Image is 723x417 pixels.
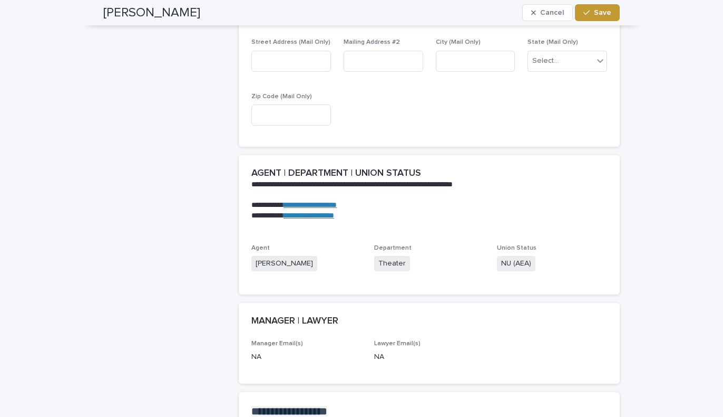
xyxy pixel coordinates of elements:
[103,5,200,21] h2: [PERSON_NAME]
[251,340,303,347] span: Manager Email(s)
[251,316,338,327] h2: MANAGER | LAWYER
[497,245,536,251] span: Union Status
[344,39,400,45] span: Mailing Address #2
[374,256,410,271] span: Theater
[251,39,330,45] span: Street Address (Mail Only)
[251,168,421,179] h2: AGENT | DEPARTMENT | UNION STATUS
[532,55,559,67] div: Select...
[374,340,421,347] span: Lawyer Email(s)
[527,39,578,45] span: State (Mail Only)
[436,39,481,45] span: City (Mail Only)
[374,245,412,251] span: Department
[575,4,620,21] button: Save
[374,352,484,363] p: NA
[251,256,317,271] span: [PERSON_NAME]
[251,93,312,100] span: Zip Code (Mail Only)
[251,352,361,363] p: NA
[497,256,535,271] span: NU (AEA)
[522,4,573,21] button: Cancel
[540,9,564,16] span: Cancel
[594,9,611,16] span: Save
[251,245,270,251] span: Agent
